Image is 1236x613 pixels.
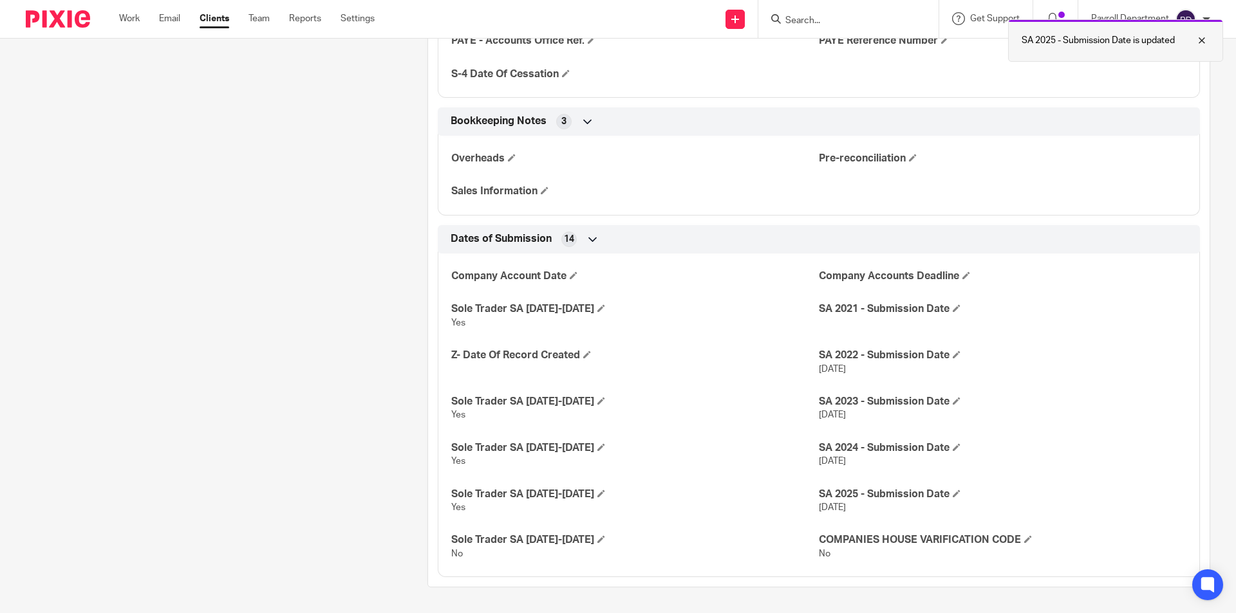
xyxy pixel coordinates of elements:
a: Work [119,12,140,25]
span: Yes [451,410,465,419]
h4: Company Accounts Deadline [819,270,1186,283]
h4: Overheads [451,152,819,165]
h4: Company Account Date [451,270,819,283]
span: [DATE] [819,365,846,374]
h4: Sales Information [451,185,819,198]
h4: Sole Trader SA [DATE]-[DATE] [451,302,819,316]
span: Yes [451,318,465,327]
h4: PAYE - Accounts Office Ref. [451,34,819,48]
img: Pixie [26,10,90,28]
span: No [451,549,463,558]
h4: SA 2025 - Submission Date [819,488,1186,501]
h4: Sole Trader SA [DATE]-[DATE] [451,533,819,547]
span: 14 [564,233,574,246]
span: Yes [451,503,465,512]
a: Team [248,12,270,25]
p: SA 2025 - Submission Date is updated [1022,34,1175,47]
h4: SA 2024 - Submission Date [819,441,1186,455]
h4: Sole Trader SA [DATE]-[DATE] [451,395,819,408]
h4: Sole Trader SA [DATE]-[DATE] [451,441,819,455]
span: Dates of Submission [451,232,552,246]
span: 3 [561,115,566,128]
h4: Pre-reconciliation [819,152,1186,165]
span: [DATE] [819,457,846,466]
a: Email [159,12,180,25]
h4: S-4 Date Of Cessation [451,68,819,81]
h4: SA 2023 - Submission Date [819,395,1186,408]
h4: Z- Date Of Record Created [451,349,819,362]
span: [DATE] [819,410,846,419]
span: [DATE] [819,503,846,512]
span: Yes [451,457,465,466]
img: svg%3E [1175,9,1196,30]
h4: Sole Trader SA [DATE]-[DATE] [451,488,819,501]
h4: SA 2022 - Submission Date [819,349,1186,362]
span: Bookkeeping Notes [451,114,547,128]
h4: SA 2021 - Submission Date [819,302,1186,316]
h4: COMPANIES HOUSE VARIFICATION CODE [819,533,1186,547]
span: No [819,549,830,558]
a: Reports [289,12,321,25]
a: Settings [341,12,375,25]
a: Clients [200,12,229,25]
